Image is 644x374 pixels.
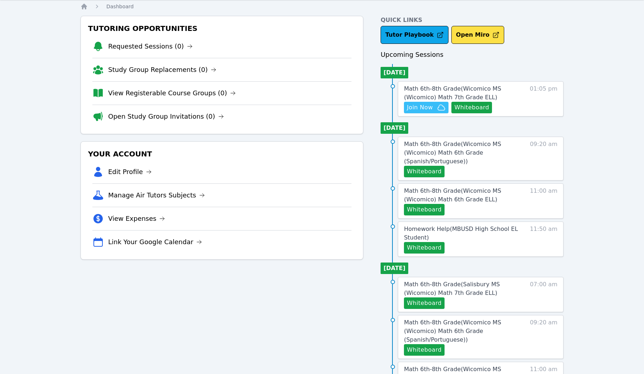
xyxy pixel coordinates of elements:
span: 11:50 am [530,225,557,254]
span: Math 6th-8th Grade ( Wicomico MS (Wicomico) Math 6th Grade (Spanish/Portuguese) ) [404,141,501,165]
span: 01:05 pm [530,85,557,113]
li: [DATE] [381,263,408,274]
button: Open Miro [451,26,504,44]
a: Tutor Playbook [381,26,448,44]
a: Homework Help(MBUSD High School EL Student) [404,225,519,242]
span: Join Now [407,103,433,112]
a: Math 6th-8th Grade(Wicomico MS (Wicomico) Math 6th Grade (Spanish/Portuguese)) [404,318,519,344]
a: Edit Profile [108,167,152,177]
a: Open Study Group Invitations (0) [108,111,224,122]
a: View Registerable Course Groups (0) [108,88,236,98]
a: Math 6th-8th Grade(Wicomico MS (Wicomico) Math 7th Grade ELL) [404,85,519,102]
h4: Quick Links [381,16,563,24]
button: Whiteboard [404,204,445,215]
button: Whiteboard [404,297,445,309]
a: Link Your Google Calendar [108,237,202,247]
h3: Your Account [87,147,357,160]
a: Math 6th-8th Grade(Wicomico MS (Wicomico) Math 6th Grade (Spanish/Portuguese)) [404,140,519,166]
span: Dashboard [106,4,134,9]
h3: Upcoming Sessions [381,50,563,60]
a: View Expenses [108,214,165,224]
button: Whiteboard [451,102,492,113]
span: 09:20 am [530,140,557,177]
span: 11:00 am [530,187,557,215]
span: Math 6th-8th Grade ( Wicomico MS (Wicomico) Math 6th Grade (Spanish/Portuguese) ) [404,319,501,343]
a: Dashboard [106,3,134,10]
button: Whiteboard [404,166,445,177]
a: Requested Sessions (0) [108,41,193,51]
h3: Tutoring Opportunities [87,22,357,35]
button: Join Now [404,102,448,113]
button: Whiteboard [404,242,445,254]
span: Math 6th-8th Grade ( Wicomico MS (Wicomico) Math 6th Grade ELL ) [404,187,501,203]
a: Math 6th-8th Grade(Salisbury MS (Wicomico) Math 7th Grade ELL) [404,280,519,297]
button: Whiteboard [404,344,445,356]
nav: Breadcrumb [80,3,563,10]
span: Math 6th-8th Grade ( Salisbury MS (Wicomico) Math 7th Grade ELL ) [404,281,500,296]
span: Homework Help ( MBUSD High School EL Student ) [404,225,518,241]
li: [DATE] [381,67,408,78]
span: 09:20 am [530,318,557,356]
a: Manage Air Tutors Subjects [108,190,205,200]
a: Math 6th-8th Grade(Wicomico MS (Wicomico) Math 6th Grade ELL) [404,187,519,204]
span: Math 6th-8th Grade ( Wicomico MS (Wicomico) Math 7th Grade ELL ) [404,85,501,101]
li: [DATE] [381,122,408,134]
span: 07:00 am [530,280,557,309]
a: Study Group Replacements (0) [108,65,216,75]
